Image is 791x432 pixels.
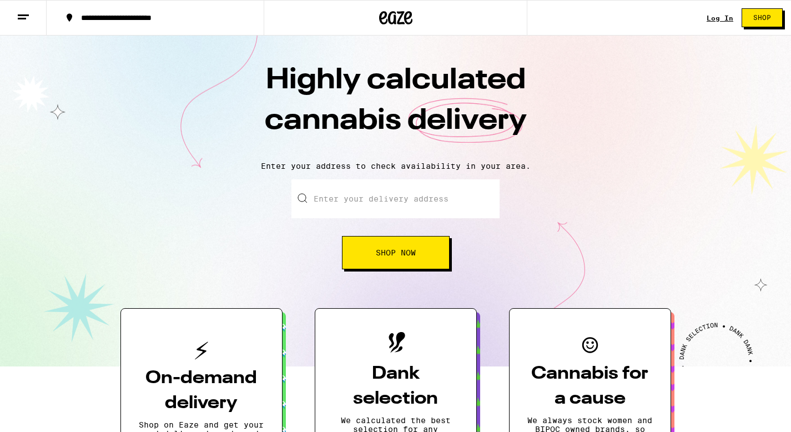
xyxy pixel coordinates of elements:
span: Shop Now [376,249,416,257]
div: Log In [707,14,733,22]
h3: Cannabis for a cause [527,361,653,411]
p: Enter your address to check availability in your area. [11,162,780,170]
input: Enter your delivery address [291,179,500,218]
h3: Dank selection [333,361,459,411]
h1: Highly calculated cannabis delivery [201,61,590,153]
button: Shop Now [342,236,450,269]
span: Shop [753,14,771,21]
button: Shop [742,8,783,27]
h3: On-demand delivery [139,366,264,416]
